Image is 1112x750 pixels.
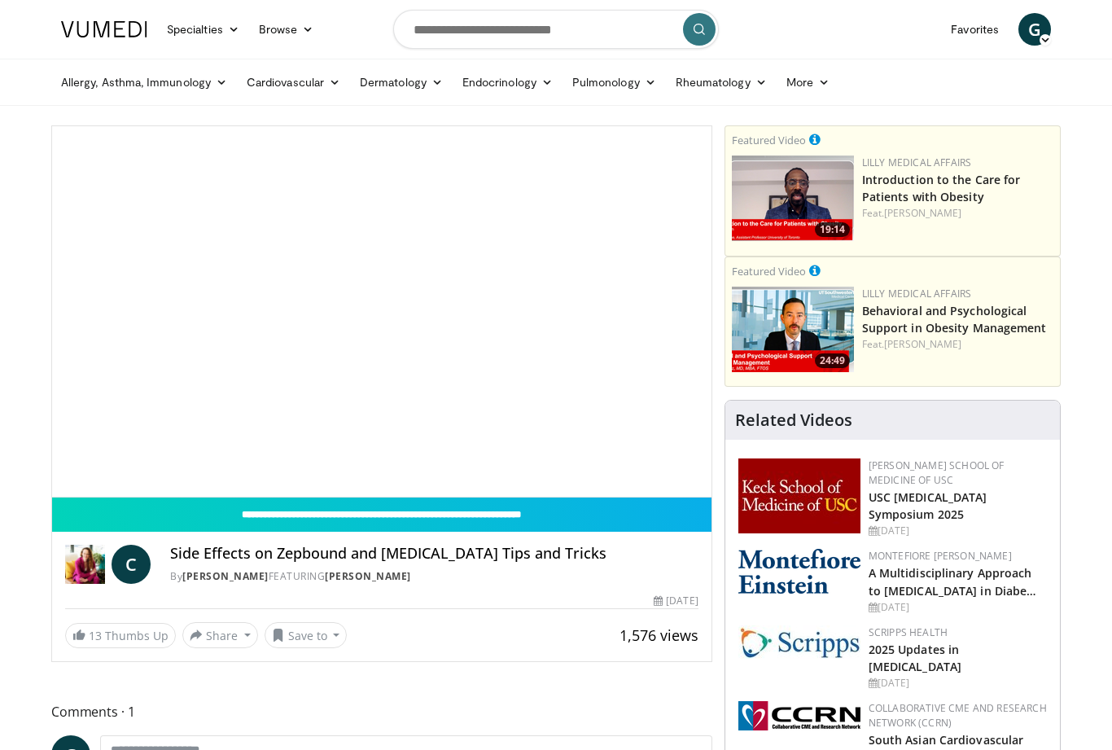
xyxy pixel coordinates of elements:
a: G [1018,13,1051,46]
div: [DATE] [869,600,1047,615]
a: Introduction to the Care for Patients with Obesity [862,172,1021,204]
div: [DATE] [869,676,1047,691]
img: c9f2b0b7-b02a-4276-a72a-b0cbb4230bc1.jpg.150x105_q85_autocrop_double_scale_upscale_version-0.2.jpg [738,625,860,659]
img: VuMedi Logo [61,21,147,37]
a: C [112,545,151,584]
a: Specialties [157,13,249,46]
img: b0142b4c-93a1-4b58-8f91-5265c282693c.png.150x105_q85_autocrop_double_scale_upscale_version-0.2.png [738,549,860,594]
div: Feat. [862,206,1053,221]
div: [DATE] [654,594,698,608]
span: 13 [89,628,102,643]
div: [DATE] [869,524,1047,538]
a: 13 Thumbs Up [65,623,176,648]
div: Feat. [862,337,1053,352]
a: Allergy, Asthma, Immunology [51,66,237,99]
a: Favorites [941,13,1009,46]
a: USC [MEDICAL_DATA] Symposium 2025 [869,489,987,522]
span: Comments 1 [51,701,712,722]
button: Save to [265,622,348,648]
a: More [777,66,839,99]
span: 24:49 [815,353,850,368]
a: Dermatology [350,66,453,99]
a: Lilly Medical Affairs [862,287,972,300]
a: A Multidisciplinary Approach to [MEDICAL_DATA] in Diabe… [869,565,1037,598]
img: acc2e291-ced4-4dd5-b17b-d06994da28f3.png.150x105_q85_crop-smart_upscale.png [732,156,854,241]
a: 2025 Updates in [MEDICAL_DATA] [869,642,961,674]
small: Featured Video [732,264,806,279]
a: Rheumatology [666,66,777,99]
a: 24:49 [732,287,854,372]
a: [PERSON_NAME] [182,569,269,583]
span: 19:14 [815,222,850,237]
h4: Side Effects on Zepbound and [MEDICAL_DATA] Tips and Tricks [170,545,698,563]
img: Dr. Carolynn Francavilla [65,545,105,584]
div: By FEATURING [170,569,698,584]
a: [PERSON_NAME] School of Medicine of USC [869,458,1005,487]
a: Collaborative CME and Research Network (CCRN) [869,701,1047,730]
a: Lilly Medical Affairs [862,156,972,169]
input: Search topics, interventions [393,10,719,49]
a: Montefiore [PERSON_NAME] [869,549,1012,563]
a: Browse [249,13,324,46]
a: 19:14 [732,156,854,241]
a: Cardiovascular [237,66,350,99]
a: [PERSON_NAME] [325,569,411,583]
a: [PERSON_NAME] [884,206,961,220]
a: Scripps Health [869,625,948,639]
img: 7b941f1f-d101-407a-8bfa-07bd47db01ba.png.150x105_q85_autocrop_double_scale_upscale_version-0.2.jpg [738,458,860,533]
a: Behavioral and Psychological Support in Obesity Management [862,303,1047,336]
h4: Related Videos [735,410,852,430]
span: 1,576 views [619,625,698,645]
img: ba3304f6-7838-4e41-9c0f-2e31ebde6754.png.150x105_q85_crop-smart_upscale.png [732,287,854,372]
small: Featured Video [732,133,806,147]
button: Share [182,622,258,648]
img: a04ee3ba-8487-4636-b0fb-5e8d268f3737.png.150x105_q85_autocrop_double_scale_upscale_version-0.2.png [738,701,860,730]
video-js: Video Player [52,126,711,498]
a: Endocrinology [453,66,563,99]
a: Pulmonology [563,66,666,99]
a: [PERSON_NAME] [884,337,961,351]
